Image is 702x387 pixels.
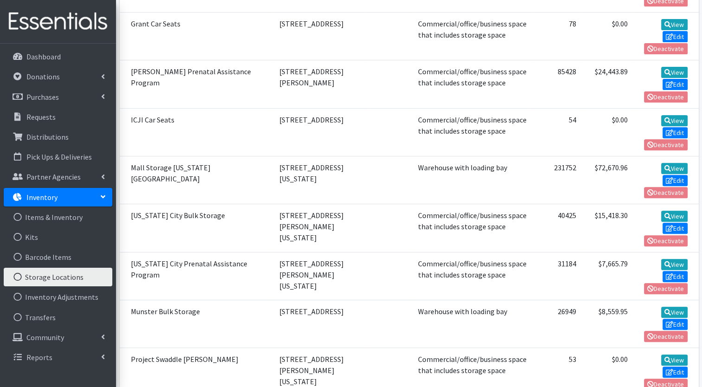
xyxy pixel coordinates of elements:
td: $24,443.89 [581,60,633,108]
td: [US_STATE] City Bulk Storage [120,204,274,252]
a: Storage Locations [4,268,112,286]
a: View [661,115,688,126]
p: Donations [26,72,60,81]
a: Edit [663,127,688,138]
a: Items & Inventory [4,208,112,226]
a: Purchases [4,88,112,106]
td: 231752 [534,156,581,204]
td: [US_STATE] City Prenatal Assistance Program [120,252,274,300]
td: $15,418.30 [581,204,633,252]
a: Distributions [4,128,112,146]
img: HumanEssentials [4,6,112,37]
td: [STREET_ADDRESS][US_STATE] [273,156,367,204]
a: View [661,163,688,174]
a: Kits [4,228,112,246]
a: View [661,259,688,270]
p: Community [26,333,64,342]
td: ICJI Car Seats [120,108,274,156]
td: 40425 [534,204,581,252]
td: [STREET_ADDRESS] [273,300,367,348]
a: Dashboard [4,47,112,66]
a: View [661,67,688,78]
td: $0.00 [581,12,633,60]
td: Warehouse with loading bay [412,156,534,204]
td: Warehouse with loading bay [412,300,534,348]
a: Reports [4,348,112,367]
td: Commercial/office/business space that includes storage space [412,108,534,156]
td: $0.00 [581,108,633,156]
td: $7,665.79 [581,252,633,300]
td: [STREET_ADDRESS] [273,12,367,60]
a: View [661,355,688,366]
td: [STREET_ADDRESS][PERSON_NAME][US_STATE] [273,252,367,300]
a: Edit [663,223,688,234]
a: Edit [663,367,688,378]
td: $8,559.95 [581,300,633,348]
td: [STREET_ADDRESS][PERSON_NAME][US_STATE] [273,204,367,252]
a: View [661,19,688,30]
td: [PERSON_NAME] Prenatal Assistance Program [120,60,274,108]
p: Requests [26,112,56,122]
td: 85428 [534,60,581,108]
a: Requests [4,108,112,126]
a: Edit [663,319,688,330]
td: $72,670.96 [581,156,633,204]
a: Edit [663,271,688,282]
p: Dashboard [26,52,61,61]
a: Transfers [4,308,112,327]
td: [STREET_ADDRESS] [273,108,367,156]
p: Partner Agencies [26,172,81,181]
td: Mall Storage [US_STATE][GEOGRAPHIC_DATA] [120,156,274,204]
a: Partner Agencies [4,168,112,186]
td: Munster Bulk Storage [120,300,274,348]
td: 31184 [534,252,581,300]
td: [STREET_ADDRESS][PERSON_NAME] [273,60,367,108]
td: Grant Car Seats [120,12,274,60]
p: Distributions [26,132,69,142]
a: Edit [663,31,688,42]
p: Inventory [26,193,58,202]
p: Reports [26,353,52,362]
td: 54 [534,108,581,156]
a: Barcode Items [4,248,112,266]
a: Donations [4,67,112,86]
a: Inventory Adjustments [4,288,112,306]
td: Commercial/office/business space that includes storage space [412,204,534,252]
a: Inventory [4,188,112,206]
a: View [661,307,688,318]
td: 26949 [534,300,581,348]
p: Pick Ups & Deliveries [26,152,92,161]
td: Commercial/office/business space that includes storage space [412,252,534,300]
a: Pick Ups & Deliveries [4,148,112,166]
td: 78 [534,12,581,60]
p: Purchases [26,92,59,102]
a: Edit [663,79,688,90]
a: Edit [663,175,688,186]
a: View [661,211,688,222]
a: Community [4,328,112,347]
td: Commercial/office/business space that includes storage space [412,60,534,108]
td: Commercial/office/business space that includes storage space [412,12,534,60]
